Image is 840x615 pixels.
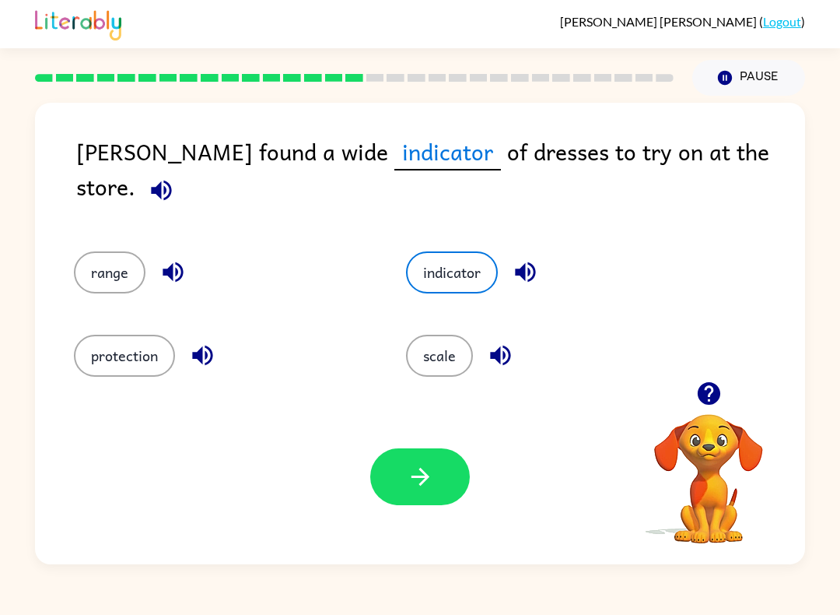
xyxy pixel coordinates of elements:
img: Literably [35,6,121,40]
button: range [74,251,145,293]
span: indicator [394,134,501,170]
div: ( ) [560,14,805,29]
button: protection [74,335,175,377]
a: Logout [763,14,801,29]
button: scale [406,335,473,377]
div: [PERSON_NAME] found a wide of dresses to try on at the store. [76,134,805,220]
video: Your browser must support playing .mp4 files to use Literably. Please try using another browser. [631,390,786,546]
button: indicator [406,251,498,293]
button: Pause [692,60,805,96]
span: [PERSON_NAME] [PERSON_NAME] [560,14,759,29]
